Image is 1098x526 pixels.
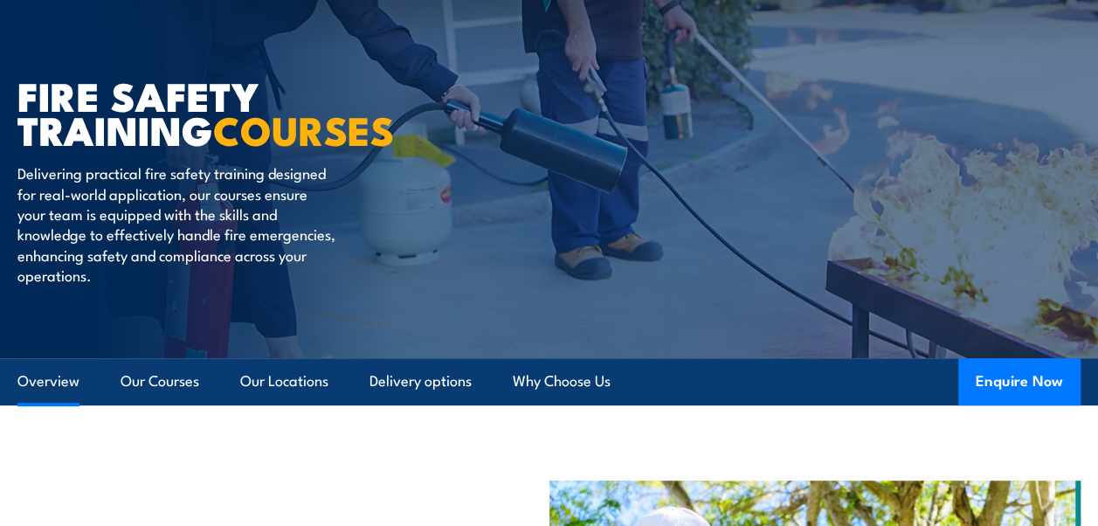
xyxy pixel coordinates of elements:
[240,358,328,405] a: Our Locations
[213,99,394,159] strong: COURSES
[17,358,79,405] a: Overview
[17,78,449,146] h1: FIRE SAFETY TRAINING
[369,358,472,405] a: Delivery options
[121,358,199,405] a: Our Courses
[513,358,611,405] a: Why Choose Us
[958,358,1081,405] button: Enquire Now
[17,163,336,285] p: Delivering practical fire safety training designed for real-world application, our courses ensure...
